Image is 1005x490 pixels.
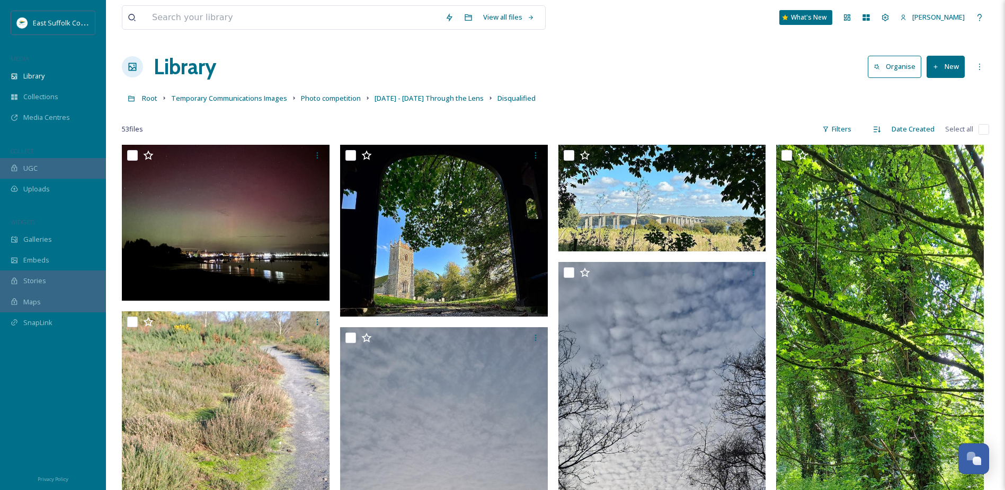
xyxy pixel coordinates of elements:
[23,92,58,102] span: Collections
[927,56,965,77] button: New
[912,12,965,22] span: [PERSON_NAME]
[23,318,52,328] span: SnapLink
[478,7,540,28] a: View all files
[38,476,68,483] span: Privacy Policy
[497,93,536,103] span: Disqualified
[817,119,857,139] div: Filters
[958,443,989,474] button: Open Chat
[23,112,70,122] span: Media Centres
[868,56,927,77] a: Organise
[558,145,766,251] img: Wherstead - Jordan_Dunbar.JPG
[23,234,52,244] span: Galleries
[886,119,940,139] div: Date Created
[23,297,41,307] span: Maps
[17,17,28,28] img: ESC%20Logo.png
[23,255,49,265] span: Embeds
[171,93,287,103] span: Temporary Communications Images
[779,10,832,25] a: What's New
[23,163,38,173] span: UGC
[497,92,536,104] a: Disqualified
[33,17,95,28] span: East Suffolk Council
[340,145,548,317] img: Wherstead Village - Jordan Dunbar.JPG
[142,93,157,103] span: Root
[301,92,361,104] a: Photo competition
[375,92,484,104] a: [DATE] - [DATE] Through the Lens
[23,71,45,81] span: Library
[375,93,484,103] span: [DATE] - [DATE] Through the Lens
[171,92,287,104] a: Temporary Communications Images
[11,218,35,226] span: WIDGETS
[868,56,921,77] button: Organise
[945,124,973,134] span: Select all
[23,184,50,194] span: Uploads
[122,145,330,301] img: Woodbridge1 - Gwenda Scott.jpeg
[11,55,29,63] span: MEDIA
[147,6,440,29] input: Search your library
[122,124,143,134] span: 53 file s
[301,93,361,103] span: Photo competition
[895,7,970,28] a: [PERSON_NAME]
[38,472,68,485] a: Privacy Policy
[154,51,216,83] a: Library
[23,276,46,286] span: Stories
[11,147,33,155] span: COLLECT
[142,92,157,104] a: Root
